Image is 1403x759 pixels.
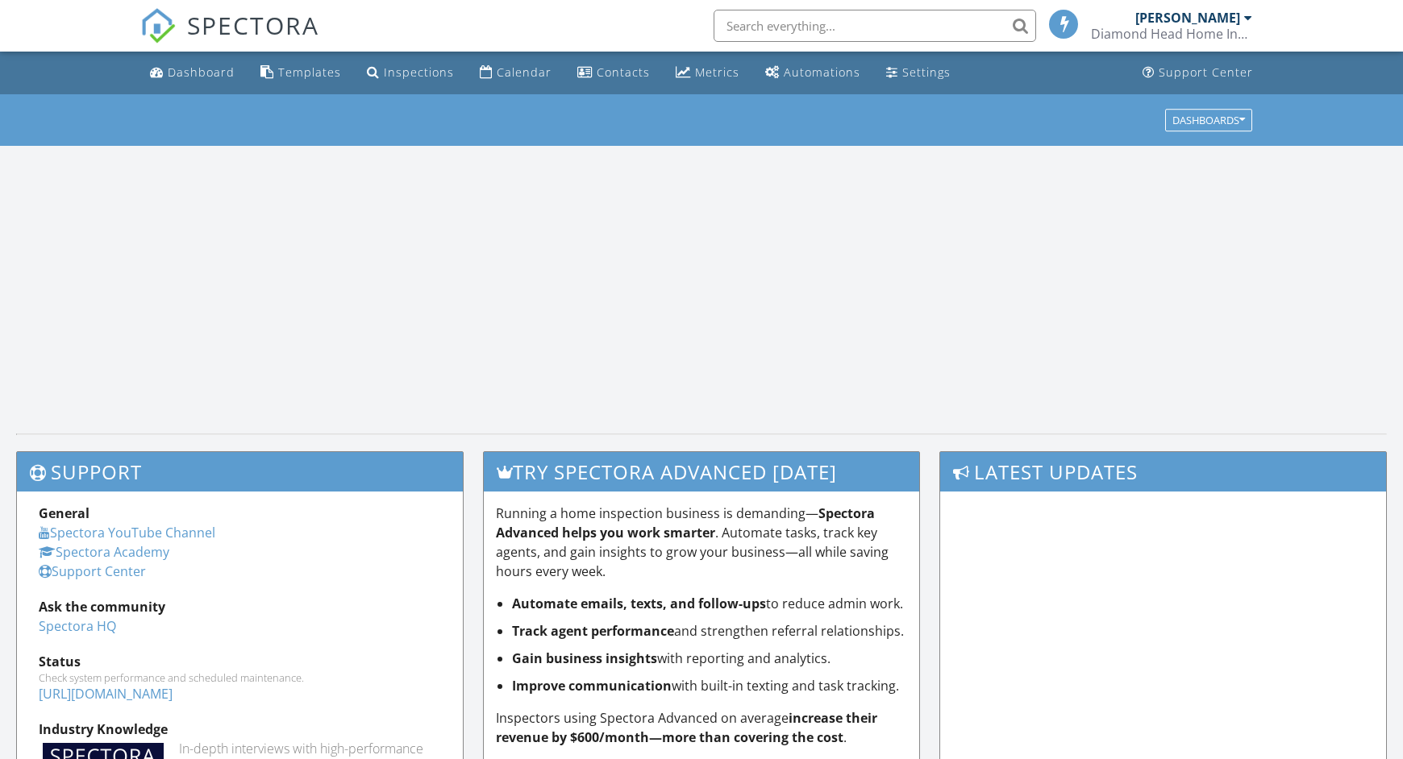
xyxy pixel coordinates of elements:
[39,597,441,616] div: Ask the community
[39,562,146,580] a: Support Center
[278,64,341,80] div: Templates
[940,452,1386,491] h3: Latest Updates
[669,58,746,88] a: Metrics
[1136,58,1259,88] a: Support Center
[512,621,908,641] li: and strengthen referral relationships.
[784,64,860,80] div: Automations
[360,58,460,88] a: Inspections
[39,685,173,703] a: [URL][DOMAIN_NAME]
[168,64,235,80] div: Dashboard
[902,64,951,80] div: Settings
[254,58,348,88] a: Templates
[880,58,957,88] a: Settings
[496,708,908,747] p: Inspectors using Spectora Advanced on average .
[1165,109,1252,131] button: Dashboards
[496,504,908,581] p: Running a home inspection business is demanding— . Automate tasks, track key agents, and gain ins...
[17,452,463,491] h3: Support
[512,677,672,695] strong: Improve communication
[1172,114,1245,126] div: Dashboards
[39,617,116,635] a: Spectora HQ
[512,594,908,613] li: to reduce admin work.
[1159,64,1253,80] div: Support Center
[144,58,241,88] a: Dashboard
[1091,26,1252,42] div: Diamond Head Home Inspections
[695,64,739,80] div: Metrics
[39,720,441,739] div: Industry Knowledge
[187,8,319,42] span: SPECTORA
[714,10,1036,42] input: Search everything...
[39,543,169,561] a: Spectora Academy
[496,504,875,541] strong: Spectora Advanced helps you work smarter
[512,595,766,612] strong: Automate emails, texts, and follow-ups
[39,524,215,541] a: Spectora YouTube Channel
[39,504,90,522] strong: General
[473,58,558,88] a: Calendar
[759,58,867,88] a: Automations (Basic)
[512,649,908,668] li: with reporting and analytics.
[39,671,441,684] div: Check system performance and scheduled maintenance.
[39,652,441,671] div: Status
[512,649,657,667] strong: Gain business insights
[484,452,920,491] h3: Try spectora advanced [DATE]
[140,22,319,56] a: SPECTORA
[1135,10,1240,26] div: [PERSON_NAME]
[512,622,674,640] strong: Track agent performance
[597,64,650,80] div: Contacts
[496,709,877,746] strong: increase their revenue by $600/month—more than covering the cost
[497,64,552,80] div: Calendar
[140,8,176,44] img: The Best Home Inspection Software - Spectora
[384,64,454,80] div: Inspections
[571,58,656,88] a: Contacts
[512,676,908,695] li: with built-in texting and task tracking.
